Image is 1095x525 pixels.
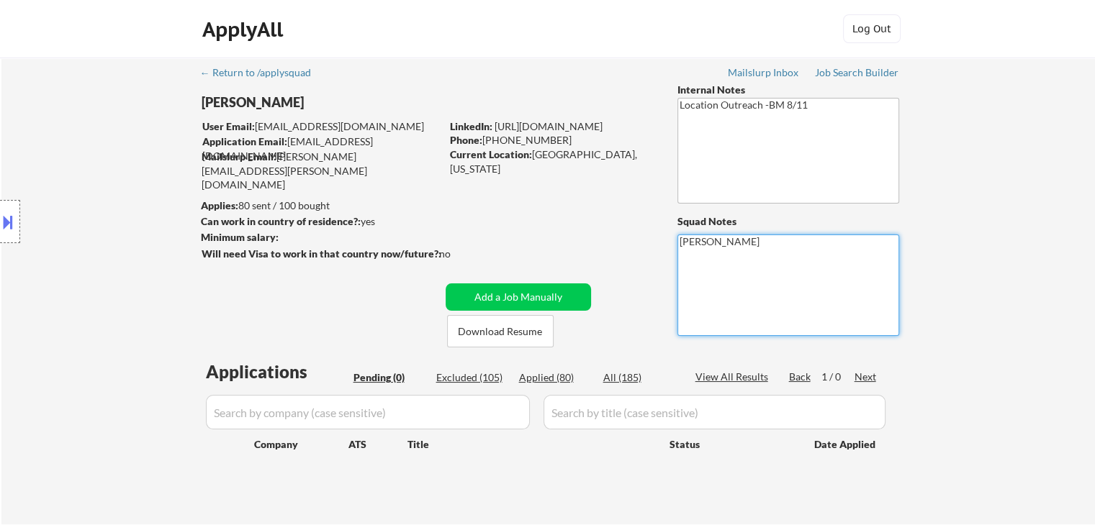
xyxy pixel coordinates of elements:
div: View All Results [695,370,772,384]
div: [PERSON_NAME] [202,93,497,111]
div: Next [855,370,878,384]
button: Add a Job Manually [446,283,591,311]
div: [PERSON_NAME][EMAIL_ADDRESS][PERSON_NAME][DOMAIN_NAME] [202,150,441,192]
a: Mailslurp Inbox [728,67,800,81]
div: Squad Notes [677,214,899,229]
div: [EMAIL_ADDRESS][DOMAIN_NAME] [202,119,441,134]
strong: LinkedIn: [450,120,492,132]
div: ATS [348,437,407,452]
strong: Current Location: [450,148,532,160]
a: [URL][DOMAIN_NAME] [495,120,603,132]
div: Company [254,437,348,452]
div: [GEOGRAPHIC_DATA], [US_STATE] [450,147,654,175]
div: 1 / 0 [821,370,855,384]
div: Excluded (105) [436,370,508,385]
strong: Phone: [450,134,482,146]
div: Applications [206,363,348,380]
strong: Can work in country of residence?: [201,215,361,227]
div: [EMAIL_ADDRESS][DOMAIN_NAME] [202,134,441,163]
div: ← Return to /applysquad [200,68,325,78]
input: Search by company (case sensitive) [206,395,530,429]
strong: Will need Visa to work in that country now/future?: [202,247,441,260]
div: no [439,247,480,261]
div: 80 sent / 100 bought [201,198,441,213]
a: ← Return to /applysquad [200,67,325,81]
div: yes [201,214,436,229]
div: Back [789,370,812,384]
div: Pending (0) [353,370,425,385]
div: Applied (80) [519,370,591,385]
div: Job Search Builder [815,68,899,78]
div: All (185) [603,370,675,385]
div: Status [670,431,793,457]
div: Internal Notes [677,83,899,97]
input: Search by title (case sensitive) [544,395,886,429]
div: Date Applied [814,437,878,452]
div: ApplyAll [202,17,287,42]
button: Log Out [843,14,901,43]
div: Title [407,437,656,452]
a: Job Search Builder [815,67,899,81]
div: [PHONE_NUMBER] [450,133,654,147]
button: Download Resume [447,315,554,347]
div: Mailslurp Inbox [728,68,800,78]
